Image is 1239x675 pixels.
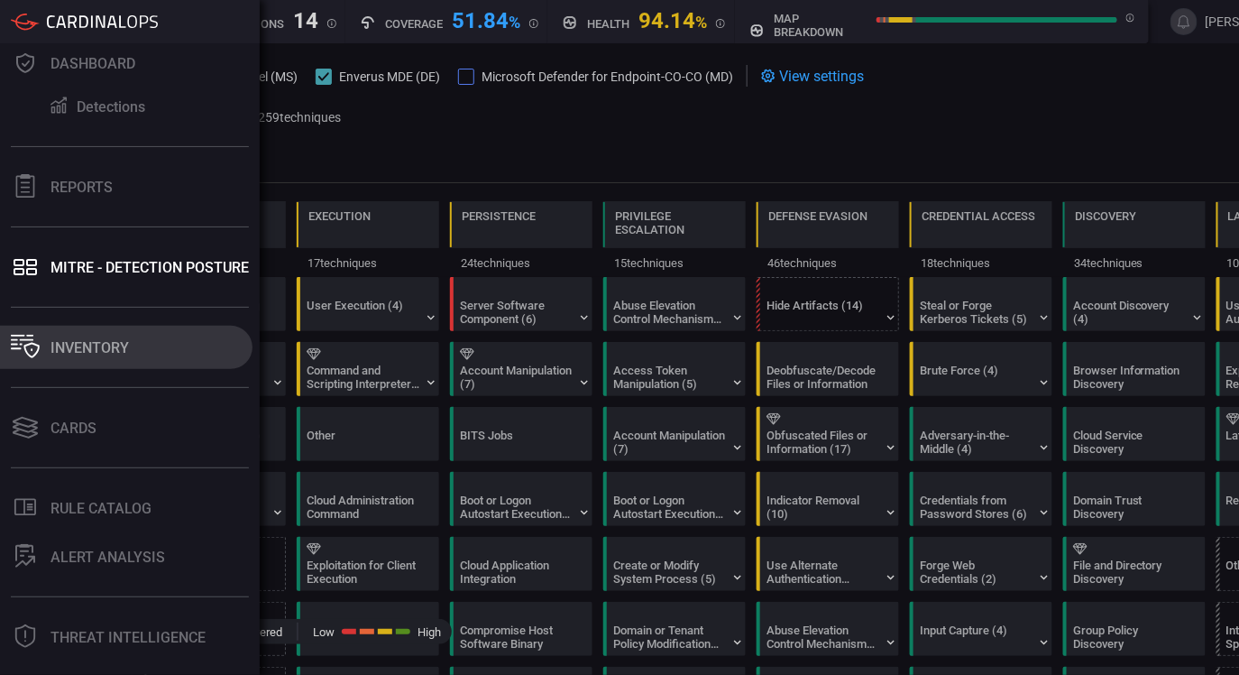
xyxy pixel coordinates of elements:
div: Account Discovery (4) [1073,299,1186,326]
div: T1083: File and Directory Discovery [1063,537,1206,591]
div: 94.14 [638,8,707,30]
div: Defense Evasion [768,209,867,223]
div: Credential Access [922,209,1035,223]
div: 17 techniques [297,248,439,277]
div: T1070: Indicator Removal [757,472,899,526]
div: Cloud Service Discovery [1073,429,1186,456]
div: MITRE - Detection Posture [50,259,249,276]
div: 14 [293,8,318,30]
div: Command and Scripting Interpreter (12) [307,364,419,391]
div: Account Manipulation (7) [613,429,726,456]
div: T1482: Domain Trust Discovery [1063,472,1206,526]
div: T1110: Brute Force [910,342,1052,396]
div: T1543: Create or Modify System Process [603,537,746,591]
div: Cloud Application Integration [460,559,573,586]
div: T1557: Adversary-in-the-Middle [910,407,1052,461]
div: T1203: Exploitation for Client Execution [297,537,439,591]
p: Showing 259 / 259 techniques [182,110,341,125]
span: Enverus MDE (DE) [339,69,440,84]
div: View settings [761,65,864,87]
div: Compromise Host Software Binary [460,624,573,651]
div: Privilege Escalation [615,209,734,236]
div: T1547: Boot or Logon Autostart Execution [450,472,592,526]
div: Boot or Logon Autostart Execution (14) [460,494,573,521]
div: T1484: Domain or Tenant Policy Modification [603,602,746,656]
h5: Coverage [385,17,444,31]
div: T1190: Exploit Public-Facing Application [143,277,286,331]
div: Execution [308,209,371,223]
div: T1199: Trusted Relationship [143,407,286,461]
div: Access Token Manipulation (5) [613,364,726,391]
div: 34 techniques [1063,248,1206,277]
div: T1526: Cloud Service Discovery [1063,407,1206,461]
div: T1059: Command and Scripting Interpreter [297,342,439,396]
div: T1505: Server Software Component [450,277,592,331]
div: Deobfuscate/Decode Files or Information [766,364,879,391]
span: Microsoft Defender for Endpoint-CO-CO (MD) [482,69,733,84]
div: T1671: Cloud Application Integration [450,537,592,591]
div: Exploitation for Client Execution [307,559,419,586]
div: Persistence [462,209,536,223]
div: Abuse Elevation Control Mechanism (6) [613,299,726,326]
div: T1554: Compromise Host Software Binary [450,602,592,656]
div: T1558: Steal or Forge Kerberos Tickets [910,277,1052,331]
div: T1548: Abuse Elevation Control Mechanism [757,602,899,656]
div: T1134: Access Token Manipulation [603,342,746,396]
div: T1056: Input Capture [910,602,1052,656]
div: T1078: Valid Accounts [143,472,286,526]
div: Domain Trust Discovery [1073,494,1186,521]
div: T1098: Account Manipulation [450,342,592,396]
div: T1555: Credentials from Password Stores [910,472,1052,526]
div: T1140: Deobfuscate/Decode Files or Information [757,342,899,396]
div: Detections [77,98,145,116]
div: Boot or Logon Autostart Execution (14) [613,494,726,521]
div: Browser Information Discovery [1073,364,1186,391]
div: Input Capture (4) [920,624,1032,651]
span: Low [313,625,335,639]
div: Adversary-in-the-Middle (4) [920,429,1032,456]
div: Create or Modify System Process (5) [613,559,726,586]
div: 15 techniques [603,248,746,277]
div: 46 techniques [757,248,899,277]
div: Threat Intelligence [50,629,206,646]
div: Obfuscated Files or Information (17) [766,429,879,456]
h5: map breakdown [774,12,868,39]
div: User Execution (4) [307,299,419,326]
div: Use Alternate Authentication Material (4) [766,559,879,586]
div: T1027: Obfuscated Files or Information [757,407,899,461]
div: T1550: Use Alternate Authentication Material [757,537,899,591]
div: Other (Not covered) [143,537,286,591]
div: Credentials from Password Stores (6) [920,494,1032,521]
button: Enverus MDE (DE) [316,67,440,85]
div: Other [297,407,439,461]
div: Abuse Elevation Control Mechanism (6) [766,624,879,651]
div: ALERT ANALYSIS [50,549,165,566]
div: Forge Web Credentials (2) [920,559,1032,586]
div: TA0004: Privilege Escalation [603,201,746,277]
div: Cloud Administration Command [307,494,419,521]
div: BITS Jobs [460,429,573,456]
div: TA0003: Persistence [450,201,592,277]
div: T1548: Abuse Elevation Control Mechanism [603,277,746,331]
div: T1204: User Execution [297,277,439,331]
div: Inventory [50,339,129,356]
div: T1564: Hide Artifacts [757,277,899,331]
div: T1615: Group Policy Discovery [1063,602,1206,656]
span: View settings [779,68,864,85]
div: Account Manipulation (7) [460,364,573,391]
div: T1547: Boot or Logon Autostart Execution [603,472,746,526]
h5: Health [587,17,629,31]
div: Brute Force (4) [920,364,1032,391]
div: 18 techniques [910,248,1052,277]
div: Domain or Tenant Policy Modification (2) [613,624,726,651]
div: Indicator Removal (10) [766,494,879,521]
div: T1087: Account Discovery [1063,277,1206,331]
div: TA0006: Credential Access [910,201,1052,277]
div: T1098: Account Manipulation [603,407,746,461]
div: TA0005: Defense Evasion [757,201,899,277]
div: Group Policy Discovery [1073,624,1186,651]
div: Server Software Component (6) [460,299,573,326]
div: TA0007: Discovery [1063,201,1206,277]
span: % [695,13,707,32]
span: % [509,13,521,32]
